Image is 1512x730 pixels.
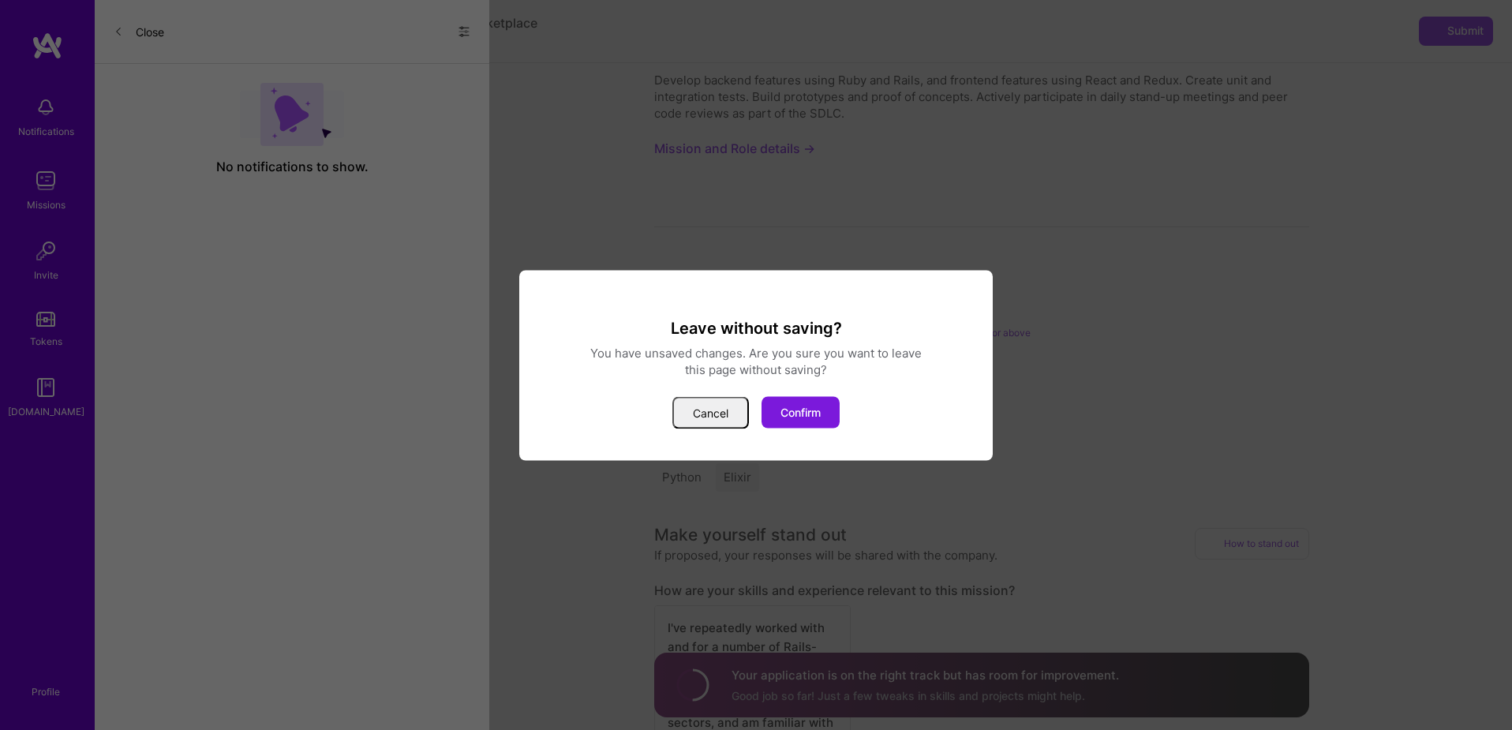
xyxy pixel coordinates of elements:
[538,344,974,361] div: You have unsaved changes. Are you sure you want to leave
[672,396,749,429] button: Cancel
[538,361,974,377] div: this page without saving?
[762,396,840,428] button: Confirm
[538,317,974,338] h3: Leave without saving?
[519,270,993,460] div: modal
